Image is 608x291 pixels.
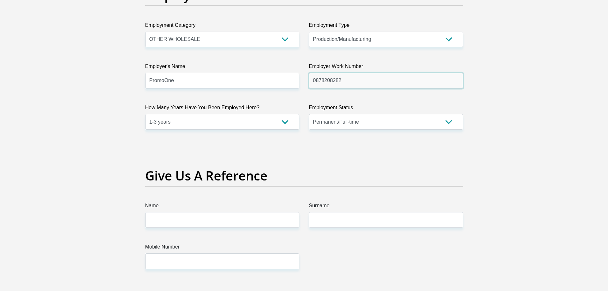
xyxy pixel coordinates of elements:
[309,21,463,32] label: Employment Type
[309,202,463,212] label: Surname
[145,202,299,212] label: Name
[145,21,299,32] label: Employment Category
[309,212,463,228] input: Surname
[145,243,299,253] label: Mobile Number
[145,212,299,228] input: Name
[145,63,299,73] label: Employer's Name
[145,253,299,269] input: Mobile Number
[309,63,463,73] label: Employer Work Number
[145,73,299,88] input: Employer's Name
[145,168,463,183] h2: Give Us A Reference
[145,104,299,114] label: How Many Years Have You Been Employed Here?
[309,73,463,88] input: Employer Work Number
[309,104,463,114] label: Employment Status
